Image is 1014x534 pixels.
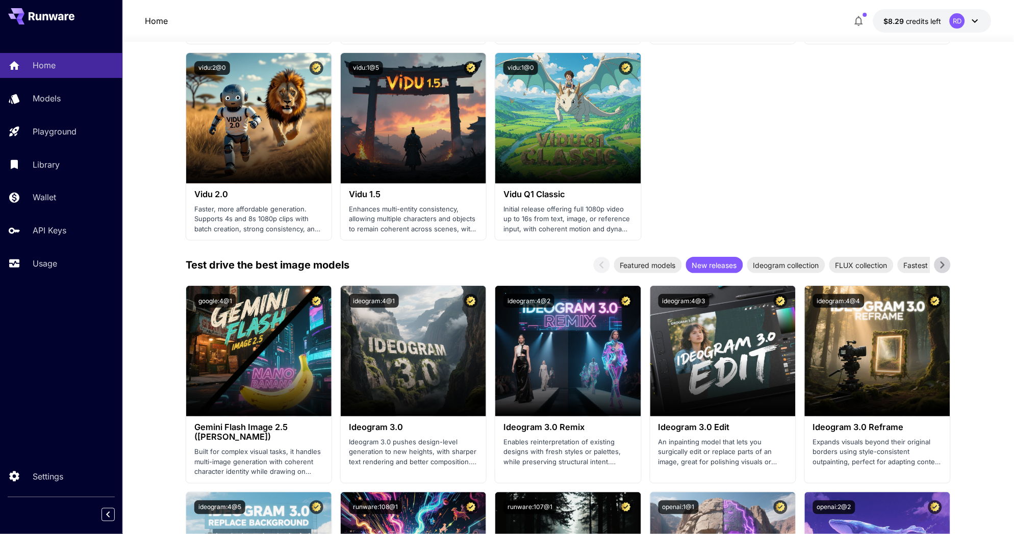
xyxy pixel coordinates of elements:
span: New releases [686,260,743,271]
h3: Ideogram 3.0 Edit [658,422,788,432]
span: Featured models [614,260,682,271]
button: ideogram:4@3 [658,294,709,308]
button: openai:1@1 [658,500,699,514]
button: Certified Model – Vetted for best performance and includes a commercial license. [619,294,633,308]
button: vidu:1@0 [503,61,538,75]
span: $8.29 [883,17,906,25]
p: Settings [33,470,63,483]
button: Certified Model – Vetted for best performance and includes a commercial license. [310,500,323,514]
img: alt [186,53,332,183]
h3: Vidu 1.5 [349,190,478,199]
p: Test drive the best image models [186,257,349,273]
button: Certified Model – Vetted for best performance and includes a commercial license. [774,500,788,514]
button: ideogram:4@4 [813,294,865,308]
div: RD [950,13,965,29]
p: API Keys [33,224,66,236]
button: Certified Model – Vetted for best performance and includes a commercial license. [310,294,323,308]
h3: Vidu 2.0 [194,190,323,199]
button: Certified Model – Vetted for best performance and includes a commercial license. [928,500,942,514]
button: ideogram:4@1 [349,294,399,308]
button: runware:107@1 [503,500,556,514]
nav: breadcrumb [145,15,168,27]
div: $8.29189 [883,16,942,26]
p: Library [33,158,60,171]
img: alt [805,286,950,416]
img: alt [341,286,486,416]
img: alt [341,53,486,183]
button: vidu:1@5 [349,61,383,75]
div: New releases [686,257,743,273]
a: Home [145,15,168,27]
p: An inpainting model that lets you surgically edit or replace parts of an image, great for polishi... [658,437,788,467]
h3: Vidu Q1 Classic [503,190,632,199]
button: Certified Model – Vetted for best performance and includes a commercial license. [464,500,478,514]
div: Featured models [614,257,682,273]
button: vidu:2@0 [194,61,230,75]
button: Certified Model – Vetted for best performance and includes a commercial license. [464,61,478,75]
p: Models [33,92,61,104]
button: runware:108@1 [349,500,402,514]
img: alt [650,286,796,416]
p: Initial release offering full 1080p video up to 16s from text, image, or reference input, with co... [503,204,632,234]
p: Wallet [33,191,56,203]
div: Fastest models [898,257,960,273]
span: Ideogram collection [747,260,825,271]
p: Home [33,59,56,71]
button: openai:2@2 [813,500,855,514]
span: FLUX collection [829,260,894,271]
h3: Ideogram 3.0 Remix [503,422,632,432]
button: Certified Model – Vetted for best performance and includes a commercial license. [464,294,478,308]
button: Certified Model – Vetted for best performance and includes a commercial license. [928,294,942,308]
p: Built for complex visual tasks, it handles multi-image generation with coherent character identit... [194,447,323,477]
button: Certified Model – Vetted for best performance and includes a commercial license. [619,500,633,514]
p: Ideogram 3.0 pushes design-level generation to new heights, with sharper text rendering and bette... [349,437,478,467]
button: Certified Model – Vetted for best performance and includes a commercial license. [774,294,788,308]
button: ideogram:4@5 [194,500,245,514]
div: Collapse sidebar [109,505,122,524]
button: Certified Model – Vetted for best performance and includes a commercial license. [310,61,323,75]
p: Expands visuals beyond their original borders using style-consistent outpainting, perfect for ada... [813,437,942,467]
p: Usage [33,257,57,270]
h3: Ideogram 3.0 [349,422,478,432]
button: $8.29189RD [873,9,992,33]
button: google:4@1 [194,294,236,308]
span: Fastest models [898,260,960,271]
h3: Ideogram 3.0 Reframe [813,422,942,432]
button: ideogram:4@2 [503,294,554,308]
button: Certified Model – Vetted for best performance and includes a commercial license. [619,61,633,75]
p: Playground [33,125,77,138]
img: alt [495,53,641,183]
div: FLUX collection [829,257,894,273]
p: Enhances multi-entity consistency, allowing multiple characters and objects to remain coherent ac... [349,204,478,234]
h3: Gemini Flash Image 2.5 ([PERSON_NAME]) [194,422,323,442]
img: alt [186,286,332,416]
img: alt [495,286,641,416]
button: Collapse sidebar [102,508,115,521]
p: Faster, more affordable generation. Supports 4s and 8s 1080p clips with batch creation, strong co... [194,204,323,234]
div: Ideogram collection [747,257,825,273]
p: Enables reinterpretation of existing designs with fresh styles or palettes, while preserving stru... [503,437,632,467]
span: credits left [906,17,942,25]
